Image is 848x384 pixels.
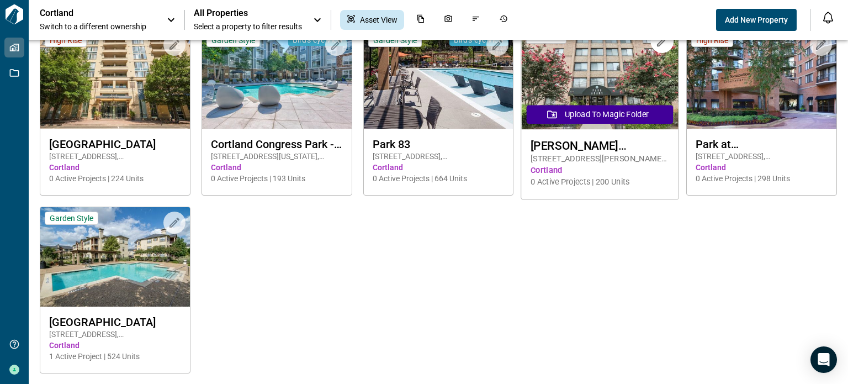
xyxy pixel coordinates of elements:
[410,10,432,30] div: Documents
[696,138,828,151] span: Park at [GEOGRAPHIC_DATA]
[211,138,343,151] span: Cortland Congress Park - FKA: [US_STATE] Pointe
[40,207,190,307] img: property-asset
[531,165,669,176] span: Cortland
[293,35,343,45] span: Bird's-eye View
[211,162,343,173] span: Cortland
[202,29,352,129] img: property-asset
[49,315,181,329] span: [GEOGRAPHIC_DATA]
[364,29,513,129] img: property-asset
[437,10,459,30] div: Photos
[360,14,397,25] span: Asset View
[819,9,837,27] button: Open notification feed
[696,173,828,184] span: 0 Active Projects | 298 Units
[725,14,788,25] span: Add New Property
[49,329,181,340] span: [STREET_ADDRESS] , [GEOGRAPHIC_DATA] , [GEOGRAPHIC_DATA]
[522,25,679,130] img: property-asset
[373,162,505,173] span: Cortland
[49,173,181,184] span: 0 Active Projects | 224 Units
[454,35,504,45] span: Bird's-eye View
[211,151,343,162] span: [STREET_ADDRESS][US_STATE] , [GEOGRAPHIC_DATA] , CO
[194,21,302,32] span: Select a property to filter results
[40,8,139,19] p: Cortland
[49,151,181,162] span: [STREET_ADDRESS] , [GEOGRAPHIC_DATA] , VA
[527,105,673,124] button: Upload to Magic Folder
[49,351,181,362] span: 1 Active Project | 524 Units
[696,151,828,162] span: [STREET_ADDRESS] , [GEOGRAPHIC_DATA] , VA
[373,173,505,184] span: 0 Active Projects | 664 Units
[211,173,343,184] span: 0 Active Projects | 193 Units
[531,176,669,188] span: 0 Active Projects | 200 Units
[373,151,505,162] span: [STREET_ADDRESS] , [STREET_ADDRESS] , GA
[340,10,404,30] div: Asset View
[810,346,837,373] div: Open Intercom Messenger
[531,139,669,152] span: [PERSON_NAME] Apartments
[696,35,728,45] span: High Rise
[531,31,561,42] span: Mid Rise
[687,29,836,129] img: property-asset
[492,10,515,30] div: Job History
[465,10,487,30] div: Issues & Info
[531,153,669,165] span: [STREET_ADDRESS][PERSON_NAME] , [GEOGRAPHIC_DATA] , VA
[49,340,181,351] span: Cortland
[40,21,156,32] span: Switch to a different ownership
[49,162,181,173] span: Cortland
[40,29,190,129] img: property-asset
[373,138,505,151] span: Park 83
[49,138,181,151] span: [GEOGRAPHIC_DATA]
[696,162,828,173] span: Cortland
[50,213,93,223] span: Garden Style
[373,35,417,45] span: Garden Style
[194,8,302,19] span: All Properties
[716,9,797,31] button: Add New Property
[211,35,255,45] span: Garden Style
[50,35,82,45] span: High Rise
